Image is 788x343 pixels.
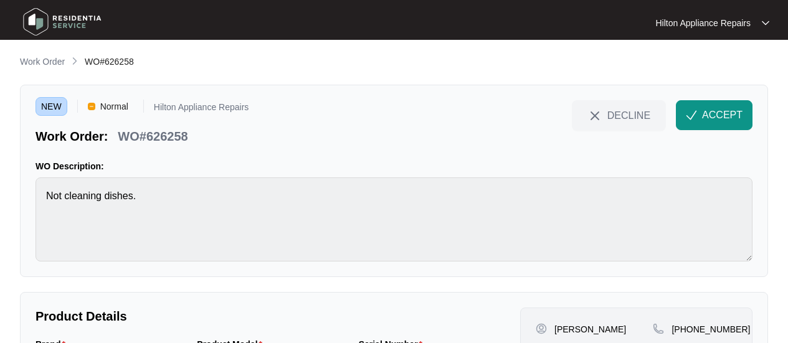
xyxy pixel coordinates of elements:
img: user-pin [536,323,547,334]
span: [PHONE_NUMBER] [672,324,750,334]
textarea: Not cleaning dishes. [36,177,752,261]
p: [PERSON_NAME] [554,323,626,336]
p: Hilton Appliance Repairs [154,103,249,116]
p: Work Order [20,55,65,68]
p: Product Details [36,308,510,325]
img: check-Icon [686,110,697,121]
button: check-IconACCEPT [676,100,752,130]
span: DECLINE [607,108,650,122]
img: residentia service logo [19,3,106,40]
img: chevron-right [70,56,80,66]
button: close-IconDECLINE [572,100,666,130]
span: ACCEPT [702,108,743,123]
img: close-Icon [587,108,602,123]
p: Hilton Appliance Repairs [655,17,751,29]
p: Work Order: [36,128,108,145]
span: WO#626258 [85,57,134,67]
img: dropdown arrow [762,20,769,26]
a: Work Order [17,55,67,69]
span: NEW [36,97,67,116]
img: map-pin [653,323,664,334]
p: WO Description: [36,160,752,172]
p: WO#626258 [118,128,188,145]
span: Normal [95,97,133,116]
img: Vercel Logo [88,103,95,110]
